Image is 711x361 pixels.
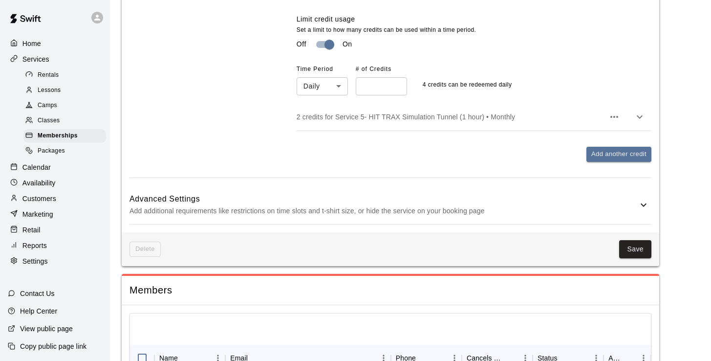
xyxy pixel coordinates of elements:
a: Camps [23,98,110,113]
p: Marketing [22,209,53,219]
p: Settings [22,256,48,266]
a: Memberships [23,129,110,144]
p: Set a limit to how many credits can be used within a time period. [297,25,651,35]
a: Retail [8,223,102,237]
a: Packages [23,144,110,159]
a: Home [8,36,102,51]
p: Calendar [22,162,51,172]
p: Services [22,54,49,64]
span: Rentals [38,70,59,80]
span: Members [129,284,651,297]
p: Customers [22,194,56,203]
p: On [343,39,352,49]
p: 2 credits for Service 5- HIT TRAX Simulation Tunnel (1 hour) • Monthly [297,112,604,122]
a: Reports [8,238,102,253]
span: Time Period [297,62,342,77]
a: Marketing [8,207,102,222]
a: Rentals [23,68,110,83]
span: Camps [38,101,57,111]
p: 4 credits can be redeemed daily [423,80,512,90]
div: Camps [23,99,106,113]
div: Packages [23,144,106,158]
a: Settings [8,254,102,269]
span: # of Credits [356,62,407,77]
p: Contact Us [20,289,55,298]
p: Add additional requirements like restrictions on time slots and t-shirt size, or hide the service... [129,205,638,217]
div: 2 credits for Service 5- HIT TRAX Simulation Tunnel (1 hour) • Monthly [297,103,651,131]
p: Availability [22,178,56,188]
a: Customers [8,191,102,206]
p: View public page [20,324,73,334]
span: Packages [38,146,65,156]
p: Home [22,39,41,48]
div: Advanced SettingsAdd additional requirements like restrictions on time slots and t-shirt size, or... [129,186,651,225]
div: Classes [23,114,106,128]
span: Lessons [38,86,61,95]
div: Rentals [23,68,106,82]
h6: Advanced Settings [129,193,638,205]
p: Retail [22,225,41,235]
div: Lessons [23,84,106,97]
a: Calendar [8,160,102,175]
button: Add another credit [586,147,651,162]
a: Availability [8,176,102,190]
a: Lessons [23,83,110,98]
p: Reports [22,241,47,250]
a: Classes [23,113,110,129]
span: Memberships [38,131,78,141]
div: Daily [297,77,348,95]
p: Help Center [20,306,57,316]
button: Save [619,240,651,258]
span: This membership cannot be deleted since it still has members [129,242,161,257]
a: Services [8,52,102,67]
span: Classes [38,116,60,126]
p: Off [297,39,306,49]
label: Limit credit usage [297,15,355,23]
p: Copy public page link [20,341,86,351]
div: Memberships [23,129,106,143]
